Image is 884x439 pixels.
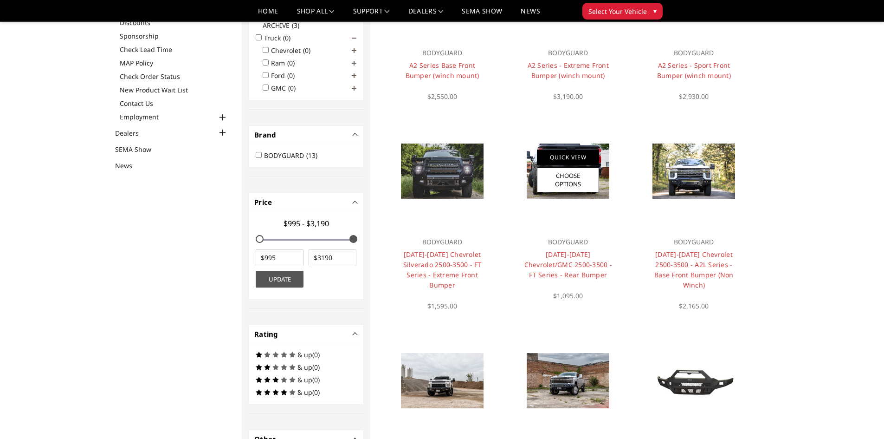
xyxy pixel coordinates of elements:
[657,61,731,80] a: A2 Series - Sport Front Bumper (winch mount)
[524,250,612,279] a: [DATE]-[DATE] Chevrolet/GMC 2500-3500 - FT Series - Rear Bumper
[353,332,358,336] button: -
[522,47,615,59] p: BODYGUARD
[264,33,296,42] label: Truck
[120,85,228,95] a: New Product Wait List
[271,46,316,55] label: Chevrolet
[406,61,479,80] a: A2 Series Base Front Bumper (winch mount)
[297,350,312,359] span: & up
[553,291,583,300] span: $1,095.00
[352,36,356,40] span: Click to show/hide children
[115,128,150,138] a: Dealers
[462,8,502,21] a: SEMA Show
[303,46,310,55] span: (0)
[352,86,356,91] span: Click to show/hide children
[120,45,228,54] a: Check Lead Time
[120,18,228,27] a: Discounts
[638,115,750,227] a: 2020 Chevrolet HD - Available in single light bar configuration only
[254,130,358,140] h4: Brand
[537,150,599,165] a: Quick View
[115,161,144,170] a: News
[427,92,457,101] span: $2,550.00
[353,8,390,21] a: Support
[297,388,312,397] span: & up
[353,132,358,137] button: -
[264,151,323,160] label: BODYGUARD
[582,3,663,20] button: Select Your Vehicle
[120,31,228,41] a: Sponsorship
[312,388,320,397] span: (0)
[120,72,228,81] a: Check Order Status
[353,200,358,204] button: -
[256,249,303,266] input: $995
[654,250,734,289] a: [DATE]-[DATE] Chevrolet 2500-3500 - A2L Series - Base Front Bumper (Non Winch)
[528,61,609,80] a: A2 Series - Extreme Front Bumper (winch mount)
[352,48,356,53] span: Click to show/hide children
[395,236,489,248] p: BODYGUARD
[292,21,299,30] span: (3)
[312,363,320,372] span: (0)
[306,151,317,160] span: (13)
[537,167,599,192] a: Choose Options
[254,329,358,340] h4: Rating
[120,112,228,122] a: Employment
[679,92,709,101] span: $2,930.00
[120,58,228,68] a: MAP Policy
[263,11,336,30] label: Truck Front Bumpers ARCHIVE
[256,271,303,288] button: Update
[283,33,290,42] span: (0)
[403,250,482,289] a: [DATE]-[DATE] Chevrolet Silverado 2500-3500 - FT Series - Extreme Front Bumper
[838,394,884,439] iframe: Chat Widget
[287,59,295,67] span: (0)
[652,144,735,199] img: 2020 Chevrolet HD - Available in single light bar configuration only
[271,71,300,80] label: Ford
[553,92,583,101] span: $3,190.00
[653,6,657,16] span: ▾
[309,249,356,266] input: $3190
[521,8,540,21] a: News
[522,236,615,248] p: BODYGUARD
[647,47,741,59] p: BODYGUARD
[288,84,296,92] span: (0)
[287,71,295,80] span: (0)
[588,7,647,16] span: Select Your Vehicle
[352,61,356,66] span: Click to show/hide children
[647,236,741,248] p: BODYGUARD
[115,144,163,154] a: SEMA Show
[312,350,320,359] span: (0)
[297,375,312,384] span: & up
[297,8,335,21] a: shop all
[312,375,320,384] span: (0)
[254,197,358,208] h4: Price
[271,84,301,92] label: GMC
[271,59,300,67] label: Ram
[297,363,312,372] span: & up
[258,8,278,21] a: Home
[427,301,457,310] span: $1,595.00
[679,301,709,310] span: $2,165.00
[120,98,228,108] a: Contact Us
[352,73,356,78] span: Click to show/hide children
[408,8,444,21] a: Dealers
[395,47,489,59] p: BODYGUARD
